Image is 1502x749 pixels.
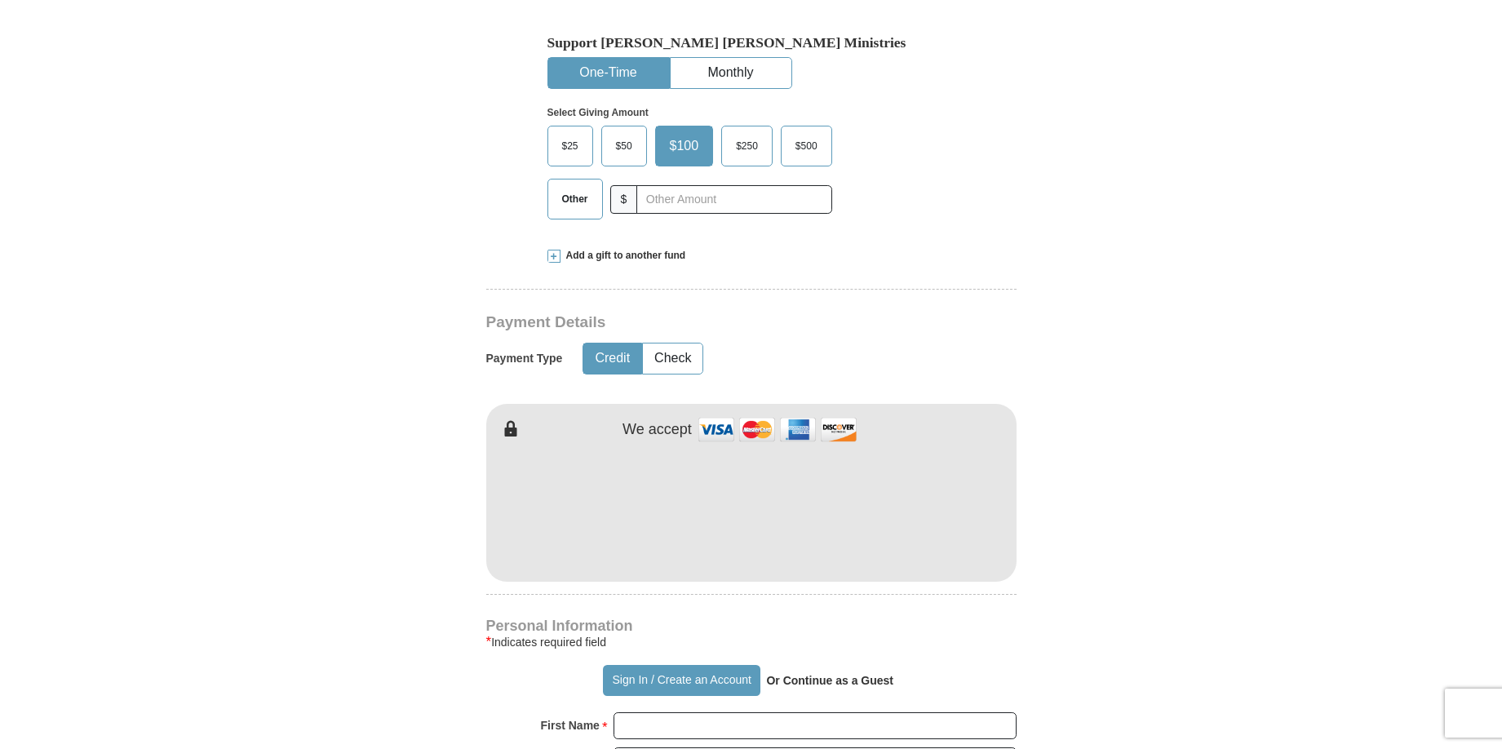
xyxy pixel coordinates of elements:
[623,421,692,439] h4: We accept
[610,185,638,214] span: $
[766,674,893,687] strong: Or Continue as a Guest
[541,714,600,737] strong: First Name
[554,187,596,211] span: Other
[643,343,702,374] button: Check
[486,313,902,332] h3: Payment Details
[603,665,760,696] button: Sign In / Create an Account
[696,412,859,447] img: credit cards accepted
[728,134,766,158] span: $250
[560,249,686,263] span: Add a gift to another fund
[583,343,641,374] button: Credit
[662,134,707,158] span: $100
[486,632,1017,652] div: Indicates required field
[787,134,826,158] span: $500
[671,58,791,88] button: Monthly
[547,34,955,51] h5: Support [PERSON_NAME] [PERSON_NAME] Ministries
[548,58,669,88] button: One-Time
[608,134,640,158] span: $50
[486,619,1017,632] h4: Personal Information
[636,185,831,214] input: Other Amount
[486,352,563,366] h5: Payment Type
[554,134,587,158] span: $25
[547,107,649,118] strong: Select Giving Amount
